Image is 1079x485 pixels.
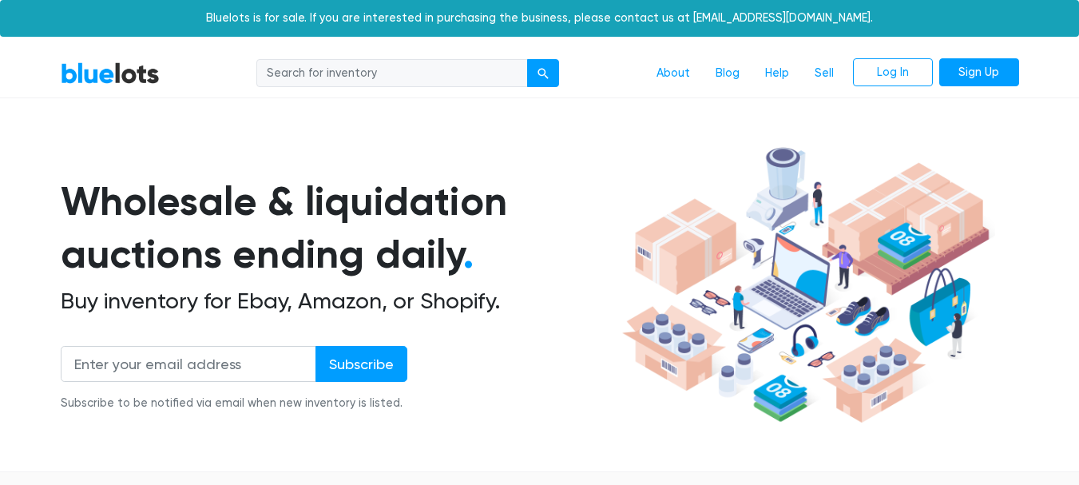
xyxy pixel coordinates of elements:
[61,346,316,382] input: Enter your email address
[61,175,617,281] h1: Wholesale & liquidation auctions ending daily
[463,230,474,278] span: .
[256,59,528,88] input: Search for inventory
[61,395,407,412] div: Subscribe to be notified via email when new inventory is listed.
[752,58,802,89] a: Help
[61,288,617,315] h2: Buy inventory for Ebay, Amazon, or Shopify.
[802,58,847,89] a: Sell
[61,62,160,85] a: BlueLots
[644,58,703,89] a: About
[315,346,407,382] input: Subscribe
[703,58,752,89] a: Blog
[617,140,995,431] img: hero-ee84e7d0318cb26816c560f6b4441b76977f77a177738b4e94f68c95b2b83dbb.png
[853,58,933,87] a: Log In
[939,58,1019,87] a: Sign Up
